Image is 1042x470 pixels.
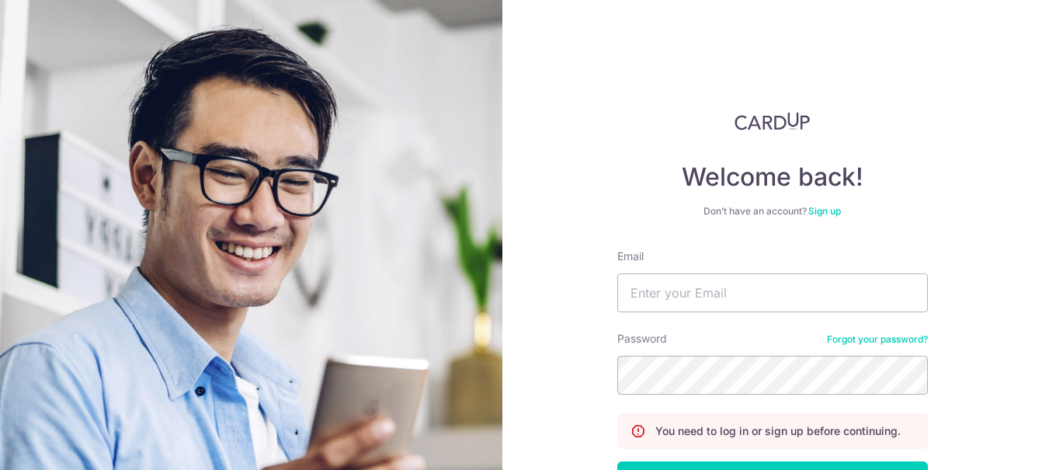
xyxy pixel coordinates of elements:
[617,273,928,312] input: Enter your Email
[808,205,841,217] a: Sign up
[827,333,928,346] a: Forgot your password?
[617,331,667,346] label: Password
[617,249,644,264] label: Email
[617,162,928,193] h4: Welcome back!
[735,112,811,131] img: CardUp Logo
[655,423,901,439] p: You need to log in or sign up before continuing.
[617,205,928,218] div: Don’t have an account?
